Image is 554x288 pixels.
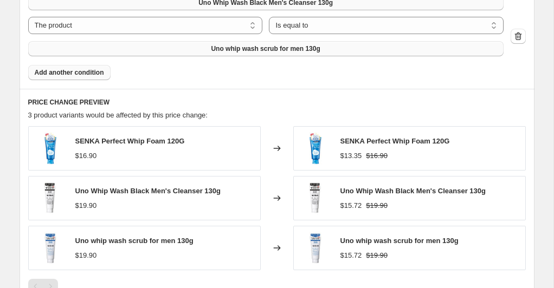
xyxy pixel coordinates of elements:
[299,132,332,165] img: SENKAPerfectWhipFoam120GTHECOSMETICSTORE_80x.jpg
[340,250,362,261] div: $15.72
[366,150,388,161] strike: $16.90
[340,150,362,161] div: $13.35
[34,232,67,264] img: Unowhipwashscrubformen130g_80x.jpg
[340,137,450,145] span: SENKA Perfect Whip Foam 120G
[75,250,97,261] div: $19.90
[211,44,320,53] span: Uno whip wash scrub for men 130g
[366,200,388,211] strike: $19.90
[28,98,526,107] h6: PRICE CHANGE PREVIEW
[75,137,185,145] span: SENKA Perfect Whip Foam 120G
[28,65,111,80] button: Add another condition
[299,182,332,214] img: uno-whip-wash-black-men-s-cleanser-shiseido-the-cosmetic-store-new-zealand-1_80x.jpg
[34,132,67,165] img: SENKAPerfectWhipFoam120GTHECOSMETICSTORE_80x.jpg
[299,232,332,264] img: Unowhipwashscrubformen130g_80x.jpg
[340,187,486,195] span: Uno Whip Wash Black Men's Cleanser 130g
[366,250,388,261] strike: $19.90
[340,237,459,245] span: Uno whip wash scrub for men 130g
[34,182,67,214] img: uno-whip-wash-black-men-s-cleanser-shiseido-the-cosmetic-store-new-zealand-1_80x.jpg
[35,68,104,77] span: Add another condition
[28,41,504,56] button: Uno whip wash scrub for men 130g
[75,237,194,245] span: Uno whip wash scrub for men 130g
[75,200,97,211] div: $19.90
[28,111,208,119] span: 3 product variants would be affected by this price change:
[75,187,221,195] span: Uno Whip Wash Black Men's Cleanser 130g
[75,150,97,161] div: $16.90
[340,200,362,211] div: $15.72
